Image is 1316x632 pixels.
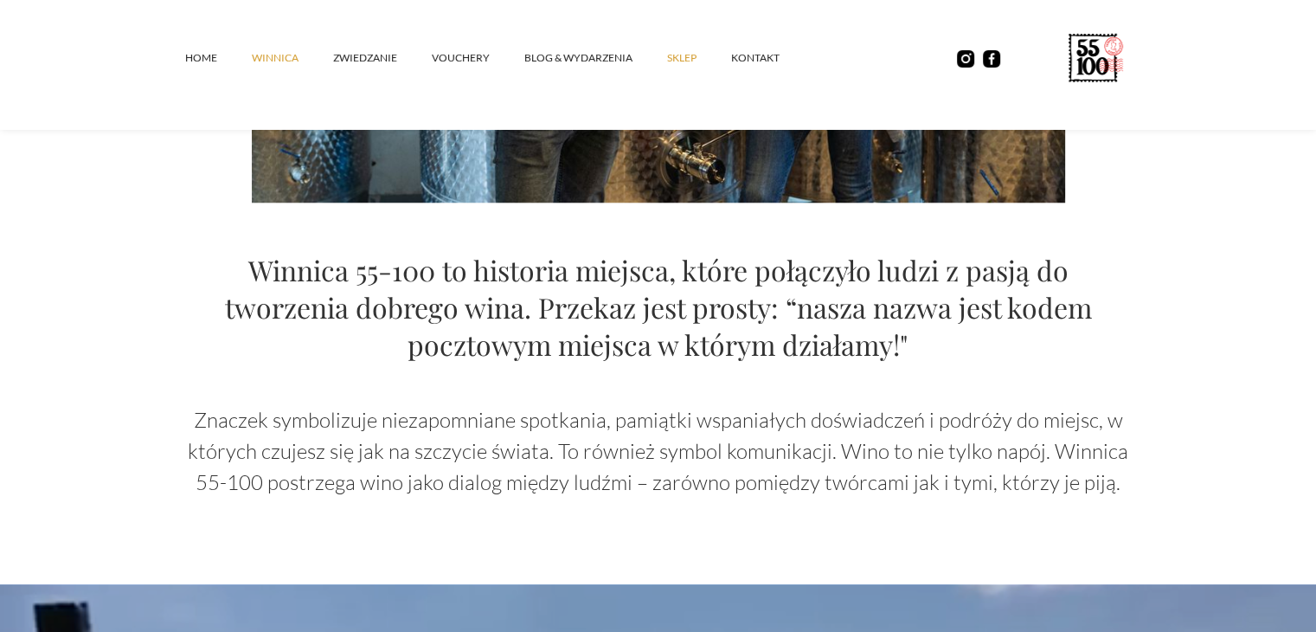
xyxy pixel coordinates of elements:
a: Blog & Wydarzenia [524,32,667,84]
h2: Winnica 55-100 to historia miejsca, które połączyło ludzi z pasją do tworzenia dobrego wina. Prze... [186,251,1131,363]
a: kontakt [731,32,814,84]
a: winnica [252,32,333,84]
p: Znaczek symbolizuje niezapomniane spotkania, pamiątki wspaniałych doświadczeń i podróży do miejsc... [186,404,1131,498]
a: vouchery [432,32,524,84]
a: Home [185,32,252,84]
a: ZWIEDZANIE [333,32,432,84]
a: SKLEP [667,32,731,84]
